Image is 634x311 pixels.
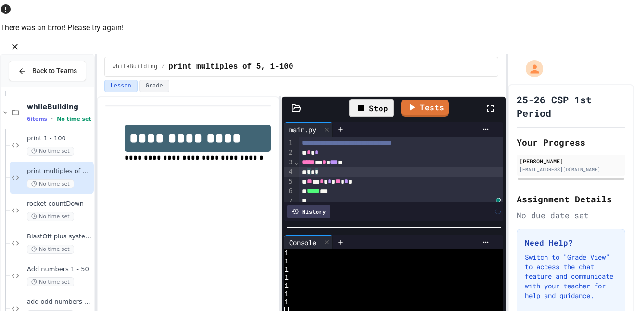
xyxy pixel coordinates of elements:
[27,200,92,208] span: rocket countDown
[27,245,74,254] span: No time set
[284,122,333,137] div: main.py
[284,282,289,290] span: 1
[51,115,53,123] span: •
[139,80,169,92] button: Grade
[9,61,86,81] button: Back to Teams
[113,63,158,71] span: whileBuilding
[525,237,617,249] h3: Need Help?
[284,290,289,299] span: 1
[57,116,91,122] span: No time set
[284,177,294,187] div: 5
[27,102,92,111] span: whileBuilding
[27,147,74,156] span: No time set
[401,100,449,117] a: Tests
[517,93,625,120] h1: 25-26 CSP 1st Period
[168,61,293,73] span: print multiples of 5, 1-100
[8,39,22,54] button: Close
[516,58,545,80] div: My Account
[27,298,92,306] span: add odd numbers 1-1000
[287,205,330,218] div: History
[284,274,289,282] span: 1
[161,63,165,71] span: /
[27,265,92,274] span: Add numbers 1 - 50
[27,135,92,143] span: print 1 - 100
[27,277,74,286] span: No time set
[520,166,622,173] div: [EMAIL_ADDRESS][DOMAIN_NAME]
[284,299,289,307] span: 1
[284,124,321,135] div: main.py
[27,212,74,221] span: No time set
[284,138,294,148] div: 1
[520,157,622,165] div: [PERSON_NAME]
[299,137,503,208] div: To enrich screen reader interactions, please activate Accessibility in Grammarly extension settings
[517,136,625,149] h2: Your Progress
[294,158,299,166] span: Fold line
[104,80,138,92] button: Lesson
[284,237,321,248] div: Console
[517,210,625,221] div: No due date set
[349,99,394,117] div: Stop
[27,179,74,188] span: No time set
[27,167,92,175] span: print multiples of 5, 1-100
[27,233,92,241] span: BlastOff plus system check
[27,116,47,122] span: 6 items
[32,66,77,76] span: Back to Teams
[284,249,289,258] span: 1
[517,192,625,206] h2: Assignment Details
[284,158,294,167] div: 3
[284,167,294,177] div: 4
[284,197,294,206] div: 7
[284,258,289,266] span: 1
[284,235,333,249] div: Console
[284,148,294,158] div: 2
[525,252,617,300] p: Switch to "Grade View" to access the chat feature and communicate with your teacher for help and ...
[284,266,289,274] span: 1
[284,187,294,196] div: 6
